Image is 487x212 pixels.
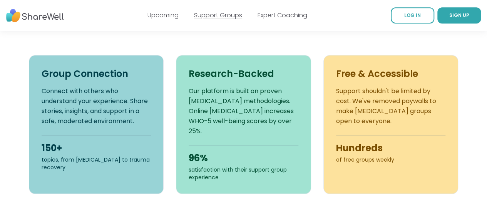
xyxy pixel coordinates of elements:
[42,68,151,80] h3: Group Connection
[258,11,307,20] a: Expert Coaching
[147,11,179,20] a: Upcoming
[42,86,151,126] p: Connect with others who understand your experience. Share stories, insights, and support in a saf...
[42,142,151,154] div: 150+
[6,5,64,26] img: ShareWell Nav Logo
[437,7,481,23] a: SIGN UP
[336,86,446,126] p: Support shouldn't be limited by cost. We've removed paywalls to make [MEDICAL_DATA] groups open t...
[189,152,298,164] div: 96%
[449,12,469,18] span: SIGN UP
[189,68,298,80] h3: Research-Backed
[391,7,434,23] a: LOG IN
[336,68,446,80] h3: Free & Accessible
[189,166,298,181] div: satisfaction with their support group experience
[336,156,446,164] div: of free groups weekly
[194,11,242,20] a: Support Groups
[404,12,421,18] span: LOG IN
[336,142,446,154] div: Hundreds
[189,86,298,136] p: Our platform is built on proven [MEDICAL_DATA] methodologies. Online [MEDICAL_DATA] increases WHO...
[42,156,151,171] div: topics, from [MEDICAL_DATA] to trauma recovery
